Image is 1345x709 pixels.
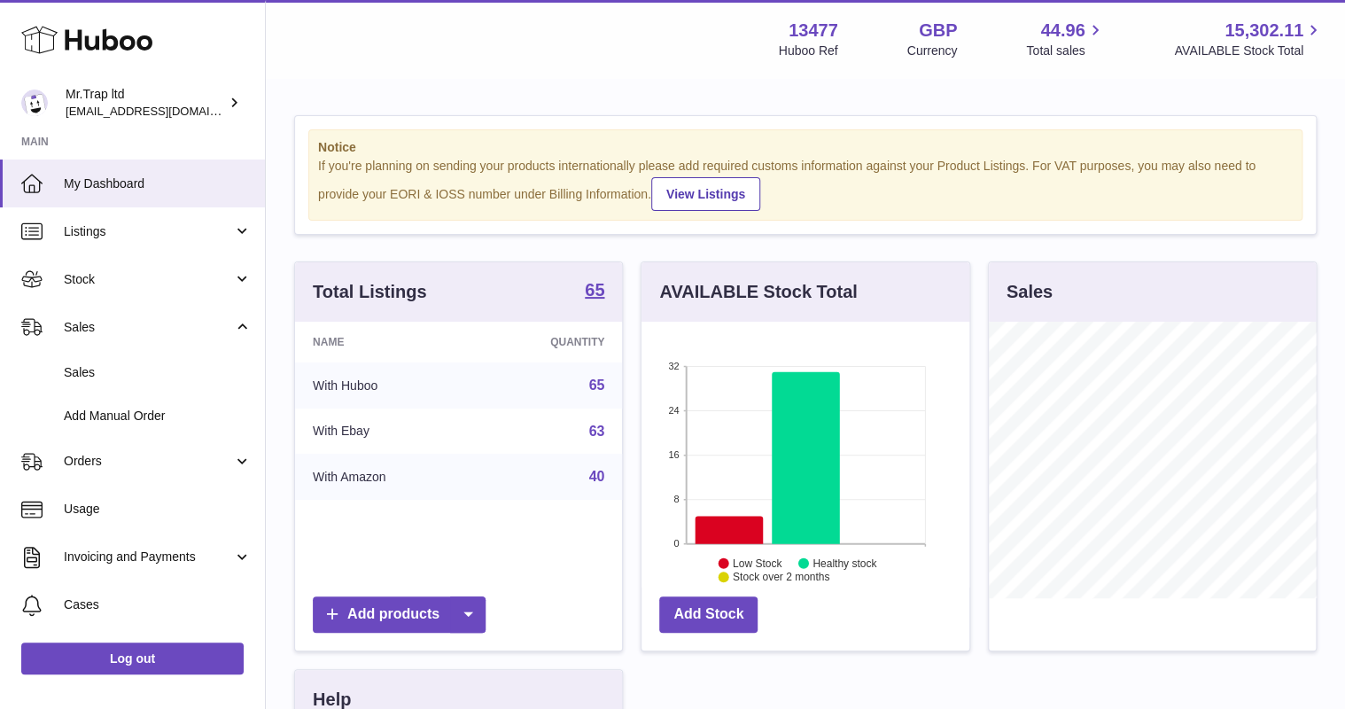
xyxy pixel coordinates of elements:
[589,469,605,484] a: 40
[295,362,474,409] td: With Huboo
[1040,19,1085,43] span: 44.96
[64,549,233,565] span: Invoicing and Payments
[1026,43,1105,59] span: Total sales
[295,454,474,500] td: With Amazon
[589,424,605,439] a: 63
[812,557,877,569] text: Healthy stock
[64,364,252,381] span: Sales
[64,501,252,518] span: Usage
[907,43,958,59] div: Currency
[474,322,622,362] th: Quantity
[318,139,1293,156] strong: Notice
[669,361,680,371] text: 32
[64,596,252,613] span: Cases
[919,19,957,43] strong: GBP
[21,90,48,116] img: office@grabacz.eu
[1007,280,1053,304] h3: Sales
[669,449,680,460] text: 16
[64,175,252,192] span: My Dashboard
[674,494,680,504] text: 8
[1026,19,1105,59] a: 44.96 Total sales
[66,86,225,120] div: Mr.Trap ltd
[318,158,1293,211] div: If you're planning on sending your products internationally please add required customs informati...
[733,557,782,569] text: Low Stock
[585,281,604,299] strong: 65
[21,643,244,674] a: Log out
[585,281,604,302] a: 65
[659,596,758,633] a: Add Stock
[1224,19,1303,43] span: 15,302.11
[64,408,252,425] span: Add Manual Order
[651,177,760,211] a: View Listings
[295,322,474,362] th: Name
[669,405,680,416] text: 24
[674,538,680,549] text: 0
[659,280,857,304] h3: AVAILABLE Stock Total
[589,378,605,393] a: 65
[733,571,829,583] text: Stock over 2 months
[313,596,486,633] a: Add products
[64,453,233,470] span: Orders
[64,271,233,288] span: Stock
[64,223,233,240] span: Listings
[789,19,838,43] strong: 13477
[295,409,474,455] td: With Ebay
[66,104,260,118] span: [EMAIL_ADDRESS][DOMAIN_NAME]
[1174,43,1324,59] span: AVAILABLE Stock Total
[1174,19,1324,59] a: 15,302.11 AVAILABLE Stock Total
[64,319,233,336] span: Sales
[313,280,427,304] h3: Total Listings
[779,43,838,59] div: Huboo Ref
